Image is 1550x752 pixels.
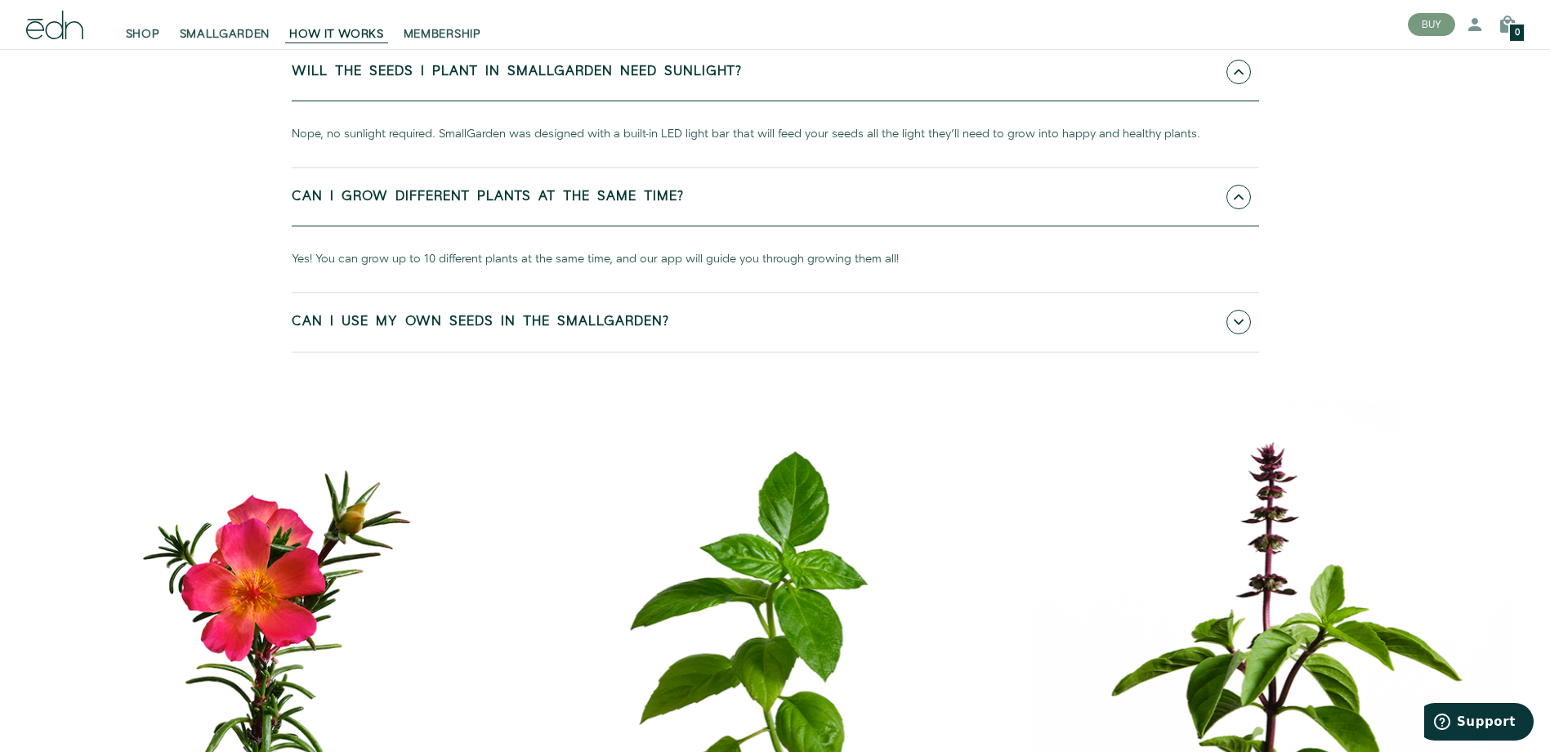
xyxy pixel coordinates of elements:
[170,7,280,43] a: SMALLGARDEN
[292,101,1259,167] div: Nope, no sunlight required. SmallGarden was designed with a built-in LED light bar that will feed...
[292,226,1259,292] div: Yes! You can grow up to 10 different plants at the same time, and our app will guide you through ...
[292,190,684,204] span: Can I grow different plants at the same time?
[289,26,383,43] span: HOW IT WORKS
[394,7,491,43] a: MEMBERSHIP
[1408,13,1455,36] button: BUY
[292,168,1259,226] a: Can I grow different plants at the same time?
[1515,29,1520,38] span: 0
[1424,703,1534,744] iframe: Opens a widget where you can find more information
[404,26,481,43] span: MEMBERSHIP
[126,26,160,43] span: SHOP
[292,65,742,79] span: Will the seeds I plant in SmallGarden need sunlight?
[116,7,170,43] a: SHOP
[292,293,1259,351] a: Can I use my own seeds in the SmallGarden?
[180,26,270,43] span: SMALLGARDEN
[292,315,669,329] span: Can I use my own seeds in the SmallGarden?
[292,43,1259,101] a: Will the seeds I plant in SmallGarden need sunlight?
[279,7,393,43] a: HOW IT WORKS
